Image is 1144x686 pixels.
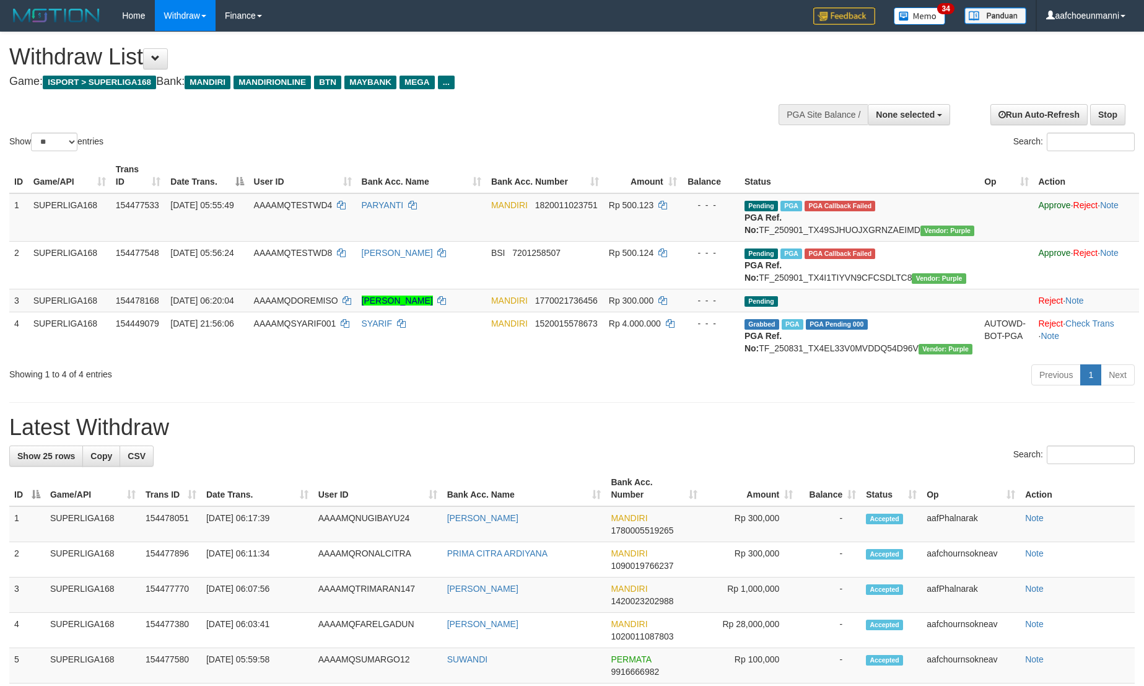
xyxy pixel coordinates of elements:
span: Vendor URL: https://trx4.1velocity.biz [919,344,972,354]
td: 154477380 [141,613,201,648]
td: · · [1034,193,1140,242]
span: Copy 1780005519265 to clipboard [611,525,673,535]
h1: Withdraw List [9,45,750,69]
td: AAAAMQSUMARGO12 [313,648,442,684]
td: SUPERLIGA168 [28,312,111,359]
th: Date Trans.: activate to sort column descending [165,158,248,193]
td: aafPhalnarak [922,578,1020,613]
a: PRIMA CITRA ARDIYANA [447,548,548,558]
td: AAAAMQFARELGADUN [313,613,442,648]
span: Copy [90,451,112,461]
th: User ID: activate to sort column ascending [249,158,357,193]
td: SUPERLIGA168 [28,241,111,289]
span: MANDIRI [611,584,647,594]
td: 5 [9,648,45,684]
span: Pending [744,248,778,259]
span: Accepted [866,655,903,666]
span: MANDIRI [185,76,230,89]
b: PGA Ref. No: [744,331,782,353]
h4: Game: Bank: [9,76,750,88]
a: [PERSON_NAME] [362,296,433,306]
td: · [1034,289,1140,312]
th: Bank Acc. Number: activate to sort column ascending [606,471,702,506]
a: Reject [1039,296,1063,306]
span: Rp 500.123 [609,200,653,210]
td: 1 [9,506,45,542]
td: 4 [9,613,45,648]
td: TF_250901_TX49SJHUOJXGRNZAEIMD [740,193,979,242]
td: AAAAMQRONALCITRA [313,542,442,578]
a: [PERSON_NAME] [447,619,518,629]
td: aafchournsokneav [922,542,1020,578]
a: 1 [1080,364,1101,385]
td: Rp 100,000 [702,648,798,684]
td: aafPhalnarak [922,506,1020,542]
span: Rp 500.124 [609,248,653,258]
th: Balance [682,158,740,193]
span: Copy 1820011023751 to clipboard [535,200,598,210]
div: - - - [687,199,735,211]
a: Note [1025,548,1044,558]
th: Status: activate to sort column ascending [861,471,922,506]
img: MOTION_logo.png [9,6,103,25]
div: - - - [687,294,735,307]
span: Accepted [866,620,903,630]
td: Rp 28,000,000 [702,613,798,648]
span: PERMATA [611,654,651,664]
span: 154449079 [116,319,159,328]
th: Trans ID: activate to sort column ascending [141,471,201,506]
a: Note [1025,654,1044,664]
a: [PERSON_NAME] [447,513,518,523]
span: [DATE] 05:56:24 [170,248,234,258]
input: Search: [1047,133,1135,151]
span: Copy 1770021736456 to clipboard [535,296,598,306]
td: 4 [9,312,28,359]
span: [DATE] 21:56:06 [170,319,234,328]
td: aafchournsokneav [922,613,1020,648]
th: Date Trans.: activate to sort column ascending [201,471,313,506]
a: Note [1025,513,1044,523]
a: [PERSON_NAME] [447,584,518,594]
a: [PERSON_NAME] [362,248,433,258]
td: [DATE] 06:07:56 [201,578,313,613]
td: · · [1034,241,1140,289]
td: TF_250831_TX4EL33V0MVDDQ54D96V [740,312,979,359]
span: ... [438,76,455,89]
td: 154478051 [141,506,201,542]
th: Amount: activate to sort column ascending [702,471,798,506]
div: - - - [687,317,735,330]
span: Copy 1020011087803 to clipboard [611,631,673,641]
span: AAAAMQTESTWD8 [254,248,333,258]
span: AAAAMQSYARIF001 [254,319,336,328]
td: [DATE] 06:03:41 [201,613,313,648]
span: Grabbed [744,319,779,330]
input: Search: [1047,446,1135,464]
td: SUPERLIGA168 [45,613,141,648]
span: MANDIRI [491,200,528,210]
td: [DATE] 06:17:39 [201,506,313,542]
a: Reject [1073,200,1098,210]
td: [DATE] 06:11:34 [201,542,313,578]
td: 154477896 [141,542,201,578]
span: Copy 9916666982 to clipboard [611,667,659,677]
td: TF_250901_TX4I1TIYVN9CFCSDLTC8 [740,241,979,289]
td: - [798,578,861,613]
a: CSV [120,446,154,467]
td: SUPERLIGA168 [28,193,111,242]
a: Next [1101,364,1135,385]
label: Search: [1013,133,1135,151]
span: Rp 4.000.000 [609,319,661,328]
td: aafchournsokneav [922,648,1020,684]
span: Marked by aafchoeunmanni [782,319,803,330]
span: 154477533 [116,200,159,210]
img: Button%20Memo.svg [894,7,946,25]
label: Search: [1013,446,1135,464]
span: AAAAMQDOREMISO [254,296,338,306]
img: Feedback.jpg [813,7,875,25]
th: Game/API: activate to sort column ascending [45,471,141,506]
span: PGA Pending [806,319,868,330]
td: SUPERLIGA168 [45,578,141,613]
span: BSI [491,248,505,258]
td: SUPERLIGA168 [45,648,141,684]
a: PARYANTI [362,200,404,210]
